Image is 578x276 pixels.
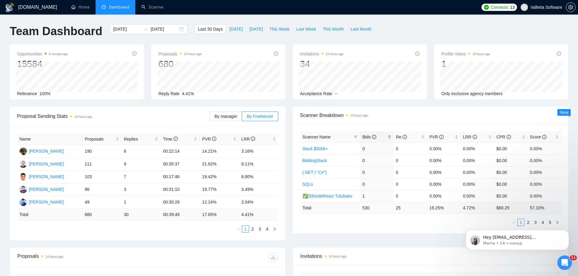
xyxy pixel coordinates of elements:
[29,199,64,205] div: [PERSON_NAME]
[247,114,273,119] span: By Freelancer
[271,225,278,233] li: Next Page
[161,158,200,171] td: 00:35:37
[360,166,393,178] td: 0
[494,202,527,214] td: $ 60.25
[319,24,347,34] button: This Month
[461,155,494,166] td: 0.00%
[239,183,278,196] td: 3.49%
[293,24,319,34] button: Last Week
[303,182,313,187] a: SQLs
[484,5,489,10] img: upwork-logo.png
[360,202,393,214] td: 530
[394,143,427,155] td: 0
[200,171,239,183] td: 19.42%
[113,26,141,32] input: Start date
[303,146,328,151] a: Slack $500k+
[82,158,121,171] td: 111
[82,196,121,209] td: 49
[427,202,460,214] td: 19.25 %
[300,91,333,96] span: Acceptance Rate
[19,198,27,206] img: AC
[200,196,239,209] td: 12.24%
[360,155,393,166] td: 0
[226,24,246,34] button: [DATE]
[463,135,477,139] span: LRR
[121,183,161,196] td: 3
[198,26,223,32] span: Last 30 Days
[74,115,92,118] time: 14 hours ago
[256,225,264,233] li: 3
[19,174,64,179] a: DC[PERSON_NAME]
[29,173,64,180] div: [PERSON_NAME]
[19,160,27,168] img: AA
[39,91,50,96] span: 100%
[350,26,371,32] span: Last Month
[161,171,200,183] td: 00:17:46
[300,252,561,260] span: Invitations
[19,173,27,181] img: DC
[300,202,360,214] td: Total
[229,26,243,32] span: [DATE]
[102,5,106,9] span: dashboard
[461,190,494,202] td: 0.00%
[427,178,460,190] td: 0.00%
[472,52,490,56] time: 14 hours ago
[121,209,161,221] td: 30
[528,166,561,178] td: 0.00%
[239,209,278,221] td: 4.41 %
[494,155,527,166] td: $0.00
[394,155,427,166] td: 0
[82,183,121,196] td: 86
[303,158,327,163] a: BiddingSlack
[17,252,147,262] div: Proposals
[403,135,407,139] span: info-circle
[200,145,239,158] td: 14.21%
[241,137,255,141] span: LRR
[82,171,121,183] td: 103
[528,143,561,155] td: 0.00%
[427,143,460,155] td: 0.00%
[528,155,561,166] td: 0.00%
[212,137,216,141] span: info-circle
[507,135,511,139] span: info-circle
[251,137,255,141] span: info-circle
[49,52,68,56] time: 6 minutes ago
[441,58,490,70] div: 1
[239,196,278,209] td: 2.04%
[354,135,357,139] span: filter
[109,5,129,10] span: Dashboard
[82,145,121,158] td: 190
[394,190,427,202] td: 0
[269,26,289,32] span: This Week
[439,135,444,139] span: info-circle
[19,199,64,204] a: AC[PERSON_NAME]
[236,227,240,231] span: left
[362,135,376,139] span: Bids
[121,196,161,209] td: 1
[542,135,546,139] span: info-circle
[82,209,121,221] td: 680
[143,27,148,32] span: swap-right
[303,135,331,139] span: Scanner Name
[194,24,226,34] button: Last 30 Days
[394,202,427,214] td: 25
[200,183,239,196] td: 19.77%
[528,178,561,190] td: 0.00%
[323,26,344,32] span: This Month
[441,91,503,96] span: Only exclusive agency members
[326,52,343,56] time: 14 hours ago
[71,5,90,10] a: homeHome
[396,135,407,139] span: Re
[271,225,278,233] button: right
[46,255,63,258] time: 14 hours ago
[494,166,527,178] td: $0.00
[257,226,263,232] a: 3
[5,3,15,12] img: logo
[303,194,353,198] a: ✅[B]NodeReact Tulubaev
[161,145,200,158] td: 00:22:14
[329,255,346,258] time: 14 hours ago
[491,4,509,11] span: Connects:
[235,225,242,233] li: Previous Page
[427,190,460,202] td: 0.00%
